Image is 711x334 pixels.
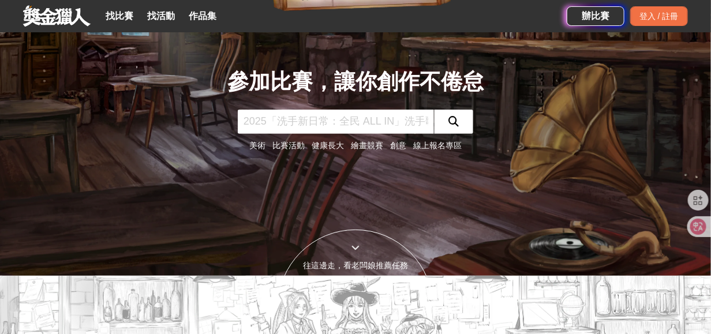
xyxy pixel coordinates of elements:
[101,8,138,24] a: 找比賽
[278,260,433,272] div: 往這邊走，看老闆娘推薦任務
[227,66,484,98] div: 參加比賽，讓你創作不倦怠
[630,6,688,26] div: 登入 / 註冊
[312,141,344,150] a: 健康長大
[249,141,265,150] a: 美術
[238,110,434,134] input: 2025「洗手新日常：全民 ALL IN」洗手歌全台徵選
[390,141,406,150] a: 創意
[184,8,221,24] a: 作品集
[413,141,462,150] a: 線上報名專區
[272,141,305,150] a: 比賽活動
[567,6,624,26] a: 辦比賽
[351,141,383,150] a: 繪畫競賽
[143,8,179,24] a: 找活動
